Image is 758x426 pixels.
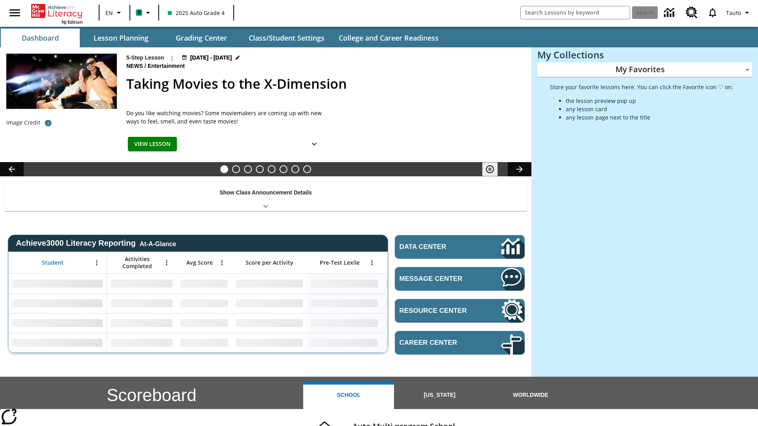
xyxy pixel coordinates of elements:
[176,274,232,293] div: No Data,
[382,333,457,353] div: No Data,
[244,165,252,173] button: Slide 3 Do You Want Fries With That?
[726,9,741,17] span: Tauto
[566,113,733,121] li: any lesson page next to the title
[400,243,474,251] span: Data Center
[31,2,83,25] div: Home
[180,54,242,62] button: Aug 18 - Aug 24 Choose Dates
[220,165,228,173] button: Slide 1 Taking Movies to the X-Dimension
[395,299,525,323] a: Resource Center, Will open in new tab
[111,256,163,270] span: Activities Completed
[1,28,80,47] button: Dashboard
[537,62,752,77] div: My Favorites
[144,63,146,69] span: /
[161,257,173,269] button: Open Menu
[107,313,176,333] div: No Data,
[566,97,733,105] li: the lesson preview pop up
[31,3,83,19] a: Home
[256,165,264,173] button: Slide 4 What's the Big Idea?
[482,162,498,176] button: Pause
[6,119,40,127] p: Image Credit
[128,137,177,151] button: View Lesson
[105,9,113,17] span: EN
[521,6,630,19] input: search field
[485,381,576,409] button: Worldwide
[171,54,174,62] span: |
[332,28,445,47] button: College and Career Readiness
[280,165,287,173] button: Slide 6 Pre-release lesson
[126,54,164,62] p: 5-Step Lesson
[168,9,225,17] span: 2025 Auto Grade 4
[91,257,103,269] button: Open Menu
[16,239,176,248] span: Achieve3000 Literacy Reporting
[400,307,477,315] span: Resource Center
[508,162,531,176] button: Lesson carousel, Next
[482,162,506,176] div: Pause
[291,165,299,173] button: Slide 7 Career Lesson
[382,293,457,313] div: No Data,
[148,62,186,71] span: Entertainment
[4,184,527,211] div: Show Class Announcement Details
[395,235,525,259] a: Data Center
[306,137,322,151] button: Show Details
[62,19,83,25] span: NJ Edition
[232,165,240,173] button: Slide 2 Cars of the Future?
[107,293,176,313] div: No Data,
[366,257,378,269] button: Open Menu
[320,259,360,266] span: Pre-Test Lexile
[382,313,457,333] div: No Data,
[107,274,176,293] div: No Data,
[681,2,702,23] a: Resource Center, Will open in new tab
[395,267,525,291] a: Message Center
[400,339,477,347] span: Career Center
[126,109,324,125] p: Do you like watching movies? Some moviemakers are coming up with new ways to feel, smell, and eve...
[400,275,477,283] span: Message Center
[303,381,394,409] button: School
[42,259,64,266] span: Student
[176,333,232,353] div: No Data,
[102,6,127,20] button: Language: EN, Select a language
[126,62,144,71] span: News
[537,49,752,60] h3: My Collections
[394,381,485,409] button: [US_STATE]
[176,313,232,333] div: No Data,
[107,333,176,353] div: No Data,
[126,74,522,94] h2: Taking Movies to the X-Dimension
[550,83,733,91] p: Store your favorite lessons here. You can click the Favorite icon ♡ on:
[216,257,228,269] button: Open Menu
[659,2,681,24] a: Data Center
[242,28,331,47] button: Class/Student Settings
[133,6,156,20] button: Boost Class color is mint green. Change class color
[40,116,56,130] button: Photo credit: Photo by The Asahi Shimbun via Getty Images
[723,6,755,20] button: Profile/Settings
[395,331,525,355] a: Career Center
[303,165,311,173] button: Slide 8 Sleepless in the Animal Kingdom
[6,54,117,109] img: Panel in front of the seats sprays water mist to the happy audience at a 4DX-equipped theater.
[140,239,176,248] div: At-A-Glance
[176,293,232,313] div: No Data,
[566,105,733,113] li: any lesson card
[81,28,160,47] button: Lesson Planning
[702,2,723,23] a: Notifications
[3,1,26,24] button: Open side menu
[246,259,293,266] span: Score per Activity
[186,259,213,266] span: Avg Score
[137,7,141,17] span: B
[190,54,232,62] span: [DATE] - [DATE]
[268,165,276,173] button: Slide 5 One Idea, Lots of Hard Work
[162,28,241,47] button: Grading Center
[220,189,312,197] p: Show Class Announcement Details
[382,274,457,293] div: No Data,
